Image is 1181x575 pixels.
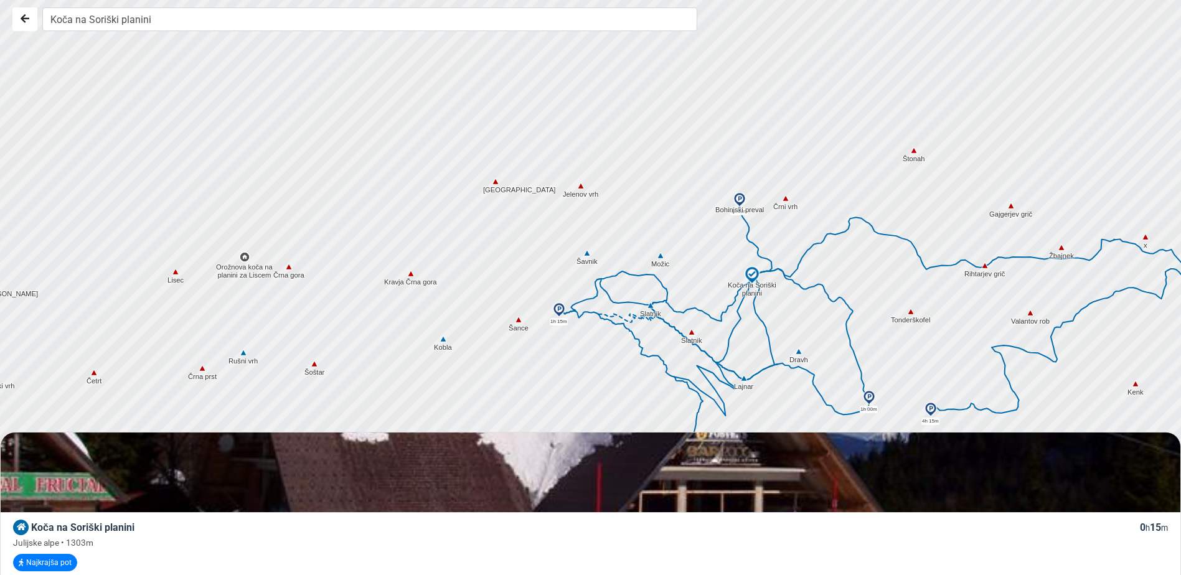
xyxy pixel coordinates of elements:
[42,7,697,31] input: Iskanje...
[1161,523,1168,533] small: m
[12,7,37,31] button: Nazaj
[31,521,134,533] span: Koča na Soriški planini
[13,554,77,571] button: Najkrajša pot
[13,536,1168,549] div: Julijske alpe • 1303m
[1146,523,1150,533] small: h
[1140,521,1168,533] span: 0 15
